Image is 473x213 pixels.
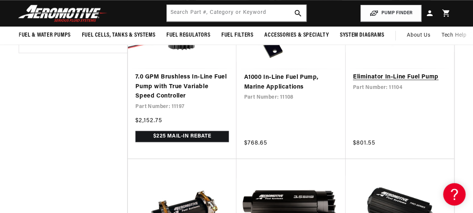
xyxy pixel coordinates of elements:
[166,31,210,39] span: Fuel Regulators
[82,31,155,39] span: Fuel Cells, Tanks & Systems
[340,31,384,39] span: System Diagrams
[401,27,436,44] a: About Us
[19,31,71,39] span: Fuel & Water Pumps
[407,33,430,38] span: About Us
[244,73,338,92] a: A1000 In-Line Fuel Pump, Marine Applications
[353,72,446,82] a: Eliminator In-Line Fuel Pump
[216,27,259,44] summary: Fuel Filters
[290,5,306,21] button: search button
[161,27,216,44] summary: Fuel Regulators
[334,27,390,44] summary: System Diagrams
[436,27,472,44] summary: Tech Help
[360,5,421,22] button: PUMP FINDER
[135,72,229,101] a: 7.0 GPM Brushless In-Line Fuel Pump with True Variable Speed Controller
[221,31,253,39] span: Fuel Filters
[76,27,161,44] summary: Fuel Cells, Tanks & Systems
[167,5,306,21] input: Search by Part Number, Category or Keyword
[259,27,334,44] summary: Accessories & Specialty
[13,27,76,44] summary: Fuel & Water Pumps
[16,4,110,22] img: Aeromotive
[264,31,329,39] span: Accessories & Specialty
[442,31,466,40] span: Tech Help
